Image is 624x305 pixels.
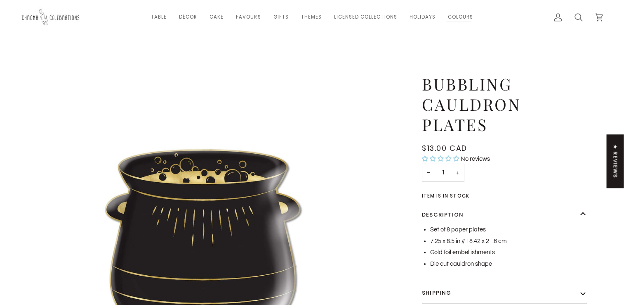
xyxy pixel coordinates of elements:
span: Item is in stock [422,194,485,199]
span: Cake [210,14,224,21]
span: Themes [301,14,322,21]
img: Chroma Celebrations [21,6,82,28]
span: Décor [179,14,197,21]
button: Increase quantity [451,164,464,182]
span: Favours [236,14,261,21]
button: Shipping [422,282,587,304]
li: Set of 8 paper plates [430,225,587,234]
span: Colours [448,14,473,21]
button: Description [422,204,587,226]
li: 7.25 x 8.5 in // 18.42 x 21.6 cm [430,237,587,246]
span: Licensed Collections [334,14,397,21]
div: Click to open Judge.me floating reviews tab [607,134,624,188]
span: Gifts [273,14,289,21]
h1: Bubbling Cauldron Plates [422,74,581,134]
button: Decrease quantity [422,164,435,182]
span: Holidays [410,14,436,21]
li: Gold foil embellishments [430,248,587,257]
span: Table [151,14,167,21]
span: No reviews [461,156,490,162]
li: Die cut cauldron shape [430,260,587,269]
span: $13.00 CAD [422,143,467,153]
input: Quantity [422,164,464,182]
